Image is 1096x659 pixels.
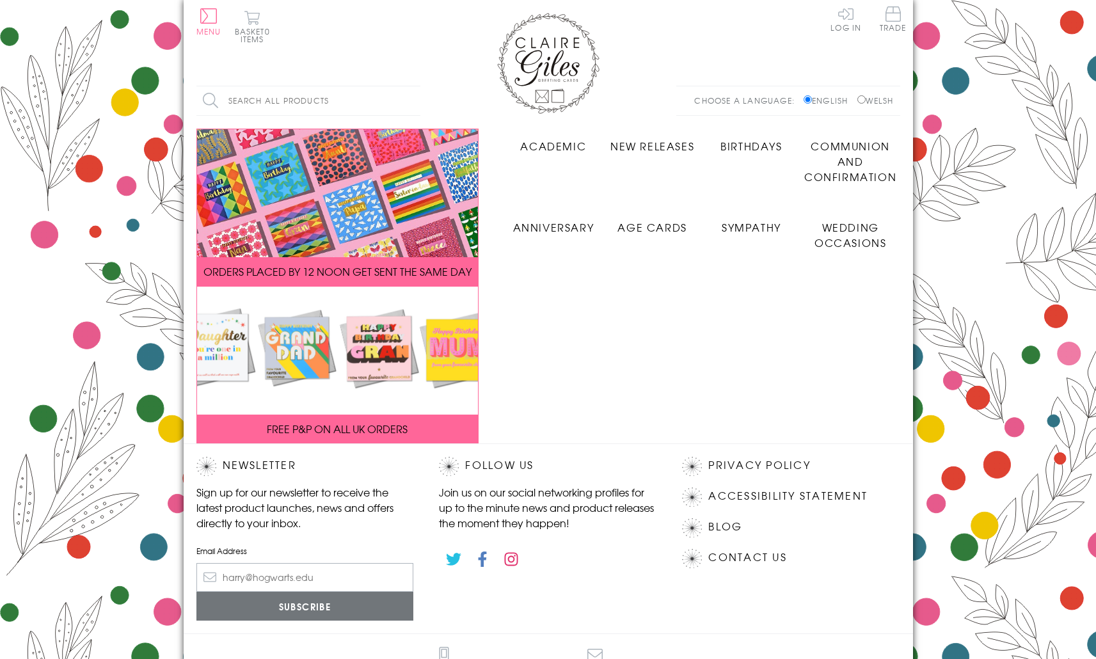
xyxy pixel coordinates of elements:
input: harry@hogwarts.edu [196,563,414,592]
p: Sign up for our newsletter to receive the latest product launches, news and offers directly to yo... [196,484,414,530]
input: Welsh [857,95,866,104]
span: 0 items [241,26,270,45]
a: Age Cards [603,210,702,235]
a: Birthdays [702,129,801,154]
input: English [804,95,812,104]
label: English [804,95,854,106]
a: Wedding Occasions [801,210,900,250]
button: Basket0 items [235,10,270,43]
button: Menu [196,8,221,35]
span: Sympathy [722,219,781,235]
span: Communion and Confirmation [804,138,896,184]
a: Contact Us [708,549,786,566]
p: Choose a language: [694,95,801,106]
a: Blog [708,518,742,536]
img: Claire Giles Greetings Cards [497,13,600,114]
span: Trade [880,6,907,31]
span: ORDERS PLACED BY 12 NOON GET SENT THE SAME DAY [203,264,472,279]
span: Menu [196,26,221,37]
a: Academic [504,129,603,154]
a: Privacy Policy [708,457,810,474]
label: Email Address [196,545,414,557]
a: Communion and Confirmation [801,129,900,184]
input: Search all products [196,86,420,115]
span: New Releases [610,138,694,154]
span: Anniversary [513,219,594,235]
a: New Releases [603,129,702,154]
span: Wedding Occasions [814,219,886,250]
input: Subscribe [196,592,414,621]
a: Sympathy [702,210,801,235]
a: Accessibility Statement [708,488,868,505]
h2: Follow Us [439,457,656,476]
span: Age Cards [617,219,687,235]
input: Search [408,86,420,115]
span: FREE P&P ON ALL UK ORDERS [267,421,408,436]
span: Birthdays [720,138,782,154]
a: Log In [830,6,861,31]
a: Anniversary [504,210,603,235]
a: Trade [880,6,907,34]
span: Academic [520,138,586,154]
p: Join us on our social networking profiles for up to the minute news and product releases the mome... [439,484,656,530]
h2: Newsletter [196,457,414,476]
label: Welsh [857,95,894,106]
